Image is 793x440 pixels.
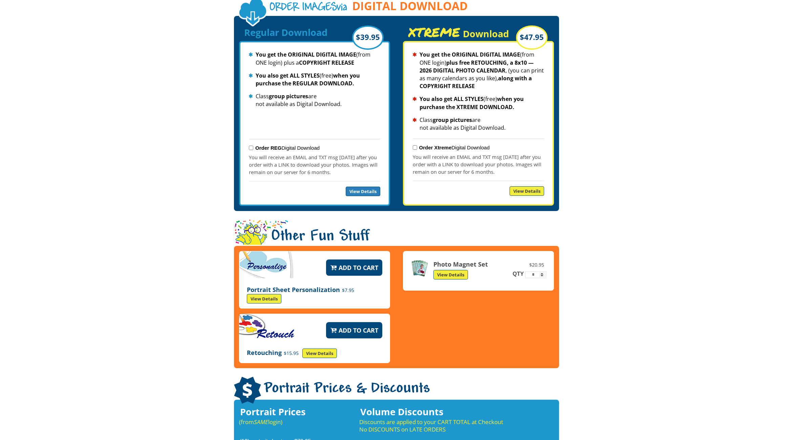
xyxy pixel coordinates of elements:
li: (free) [413,95,544,111]
p: (from login) [239,418,320,426]
a: View Details [302,349,337,358]
span: via [270,1,347,15]
strong: Order Xtreme [419,145,452,150]
a: View Details [346,187,380,196]
h1: Other Fun Stuff [234,219,559,255]
span: Regular Download [244,26,327,39]
div: $47.95 [516,25,548,50]
strong: You get the ORIGINAL DIGITAL IMAGE [256,51,356,58]
li: (from ONE login) , (you can print as many calendars as you like), [413,51,544,90]
button: Add to Cart [326,259,382,276]
strong: Order REG [255,145,282,151]
h3: Portrait Prices [239,408,320,416]
li: Class are not available as Digital Download. [413,116,544,132]
span: $7.95 [340,287,356,293]
label: Digital Download [419,145,490,150]
strong: plus free RETOUCHING, a 8x10 — 2026 DIGITAL PHOTO CALENDAR [420,59,534,74]
li: (free) [249,72,380,87]
a: View Details [247,294,281,303]
img: Photo Magnet Set [411,259,428,277]
strong: when you purchase the XTREME DOWNLOAD. [420,95,524,110]
h3: Volume Discounts [359,408,545,416]
span: XTREME [408,27,460,37]
p: Portrait Sheet Personalization [247,286,382,303]
li: (from ONE login) plus a [249,51,380,66]
label: QTY [512,271,524,277]
em: SAME [254,418,268,426]
a: View Details [510,186,544,196]
button: Add to Cart [326,322,382,338]
label: Digital Download [255,145,320,151]
p: Retouching [247,349,382,358]
span: Order Images [270,2,337,14]
strong: You also get ALL STYLES [256,72,320,79]
span: $15.95 [282,350,301,356]
strong: along with a COPYRIGHT RELEASE [420,75,532,90]
strong: group pictures [269,92,308,100]
p: You will receive an EMAIL and TXT msg [DATE] after you order with a LINK to download your photos.... [413,153,544,175]
strong: You get the ORIGINAL DIGITAL IMAGE [420,51,520,58]
strong: Photo Magnet Set [433,260,488,268]
strong: You also get ALL STYLES [420,95,484,103]
li: Class are not available as Digital Download. [249,92,380,108]
span: Download [463,27,509,40]
strong: group pictures [433,116,472,124]
strong: COPYRIGHT RELEASE [299,59,354,66]
p: Discounts are applied to your CART TOTAL at Checkout No DISCOUNTS on LATE ORDERS [359,418,545,433]
h1: Portrait Prices & Discounts [234,377,559,405]
a: View Details [433,270,468,279]
span: $20.95 [527,261,546,269]
p: You will receive an EMAIL and TXT msg [DATE] after you order with a LINK to download your photos.... [249,153,380,176]
strong: when you purchase the REGULAR DOWNLOAD. [256,72,360,87]
div: $39.95 [352,25,384,50]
